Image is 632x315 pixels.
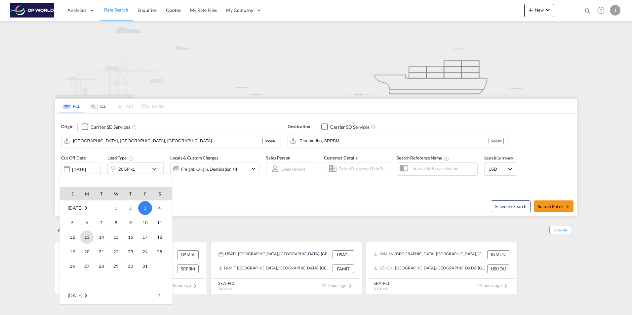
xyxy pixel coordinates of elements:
td: October 2025 [60,201,109,216]
td: Friday October 24 2025 [138,244,152,259]
td: Thursday October 23 2025 [123,244,138,259]
span: 19 [66,245,79,258]
td: Sunday October 19 2025 [60,244,80,259]
span: 31 [138,260,152,273]
td: Tuesday October 14 2025 [94,230,109,244]
span: 18 [153,230,166,244]
td: Wednesday October 22 2025 [109,244,123,259]
td: Wednesday October 29 2025 [109,259,123,273]
td: Saturday October 11 2025 [152,215,172,230]
td: Saturday November 1 2025 [152,288,172,303]
td: Tuesday October 7 2025 [94,215,109,230]
td: Monday October 6 2025 [80,215,94,230]
td: Tuesday October 21 2025 [94,244,109,259]
span: 20 [80,245,94,258]
td: Monday October 20 2025 [80,244,94,259]
td: Sunday October 26 2025 [60,259,80,273]
span: 23 [124,245,137,258]
td: Thursday October 30 2025 [123,259,138,273]
td: Friday October 3 2025 [138,201,152,216]
td: November 2025 [60,288,109,303]
td: Monday October 27 2025 [80,259,94,273]
span: 9 [124,216,137,229]
th: T [123,187,138,200]
span: 12 [66,230,79,244]
th: M [80,187,94,200]
span: 5 [66,216,79,229]
span: 29 [109,260,123,273]
span: 16 [124,230,137,244]
span: [DATE] [68,293,82,298]
span: 13 [80,230,94,244]
th: T [94,187,109,200]
span: 10 [138,216,152,229]
td: Saturday October 4 2025 [152,201,172,216]
th: S [60,187,80,200]
span: 28 [95,260,108,273]
tr: Week 1 [60,201,172,216]
span: 4 [153,201,166,215]
span: 8 [109,216,123,229]
tr: Week 4 [60,244,172,259]
span: 22 [109,245,123,258]
td: Thursday October 2 2025 [123,201,138,216]
td: Wednesday October 8 2025 [109,215,123,230]
span: 1 [153,289,166,302]
span: 17 [138,230,152,244]
td: Thursday October 16 2025 [123,230,138,244]
span: 25 [153,245,166,258]
tr: Week 1 [60,288,172,303]
span: 24 [138,245,152,258]
span: 7 [95,216,108,229]
td: Monday October 13 2025 [80,230,94,244]
span: [DATE] [68,205,82,211]
td: Saturday October 25 2025 [152,244,172,259]
tr: Week 3 [60,230,172,244]
span: 3 [138,201,152,215]
span: 15 [109,230,123,244]
td: Sunday October 5 2025 [60,215,80,230]
td: Sunday October 12 2025 [60,230,80,244]
td: Thursday October 9 2025 [123,215,138,230]
td: Wednesday October 15 2025 [109,230,123,244]
th: S [152,187,172,200]
span: 27 [80,260,94,273]
th: W [109,187,123,200]
td: Friday October 31 2025 [138,259,152,273]
td: Friday October 17 2025 [138,230,152,244]
td: Saturday October 18 2025 [152,230,172,244]
span: 26 [66,260,79,273]
span: 30 [124,260,137,273]
span: 6 [80,216,94,229]
span: 11 [153,216,166,229]
tr: Week 2 [60,215,172,230]
tr: Week 5 [60,259,172,273]
td: Tuesday October 28 2025 [94,259,109,273]
td: Friday October 10 2025 [138,215,152,230]
th: F [138,187,152,200]
tr: Week undefined [60,273,172,288]
md-calendar: Calendar [60,187,172,303]
span: 14 [95,230,108,244]
span: 21 [95,245,108,258]
td: Wednesday October 1 2025 [109,201,123,216]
